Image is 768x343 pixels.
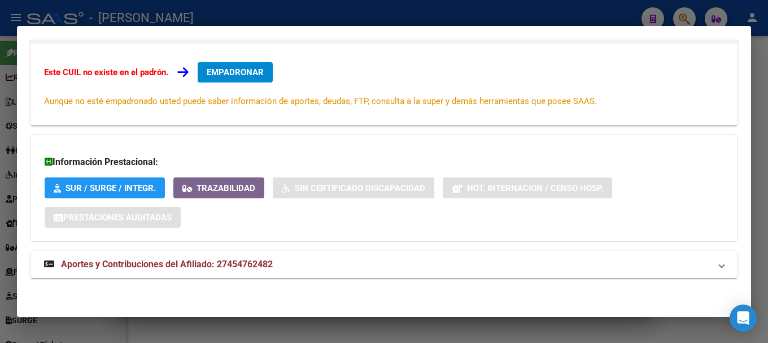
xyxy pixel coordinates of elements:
button: SUR / SURGE / INTEGR. [45,177,165,198]
span: Aunque no esté empadronado usted puede saber información de aportes, deudas, FTP, consulta a la s... [44,96,597,106]
span: Prestaciones Auditadas [63,212,172,223]
button: Prestaciones Auditadas [45,207,181,228]
span: Trazabilidad [197,183,255,193]
span: SUR / SURGE / INTEGR. [66,183,156,193]
mat-expansion-panel-header: Aportes y Contribuciones del Afiliado: 27454762482 [30,251,738,278]
span: Sin Certificado Discapacidad [295,183,425,193]
div: Open Intercom Messenger [730,305,757,332]
strong: Este CUIL no existe en el padrón. [44,67,168,77]
button: EMPADRONAR [198,62,273,83]
button: Sin Certificado Discapacidad [273,177,434,198]
div: Datos de Empadronamiento [30,44,738,125]
span: Aportes y Contribuciones del Afiliado: 27454762482 [61,259,273,270]
span: Not. Internacion / Censo Hosp. [467,183,603,193]
button: Not. Internacion / Censo Hosp. [443,177,612,198]
button: Trazabilidad [173,177,264,198]
span: EMPADRONAR [207,67,264,77]
h3: Información Prestacional: [45,155,723,169]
